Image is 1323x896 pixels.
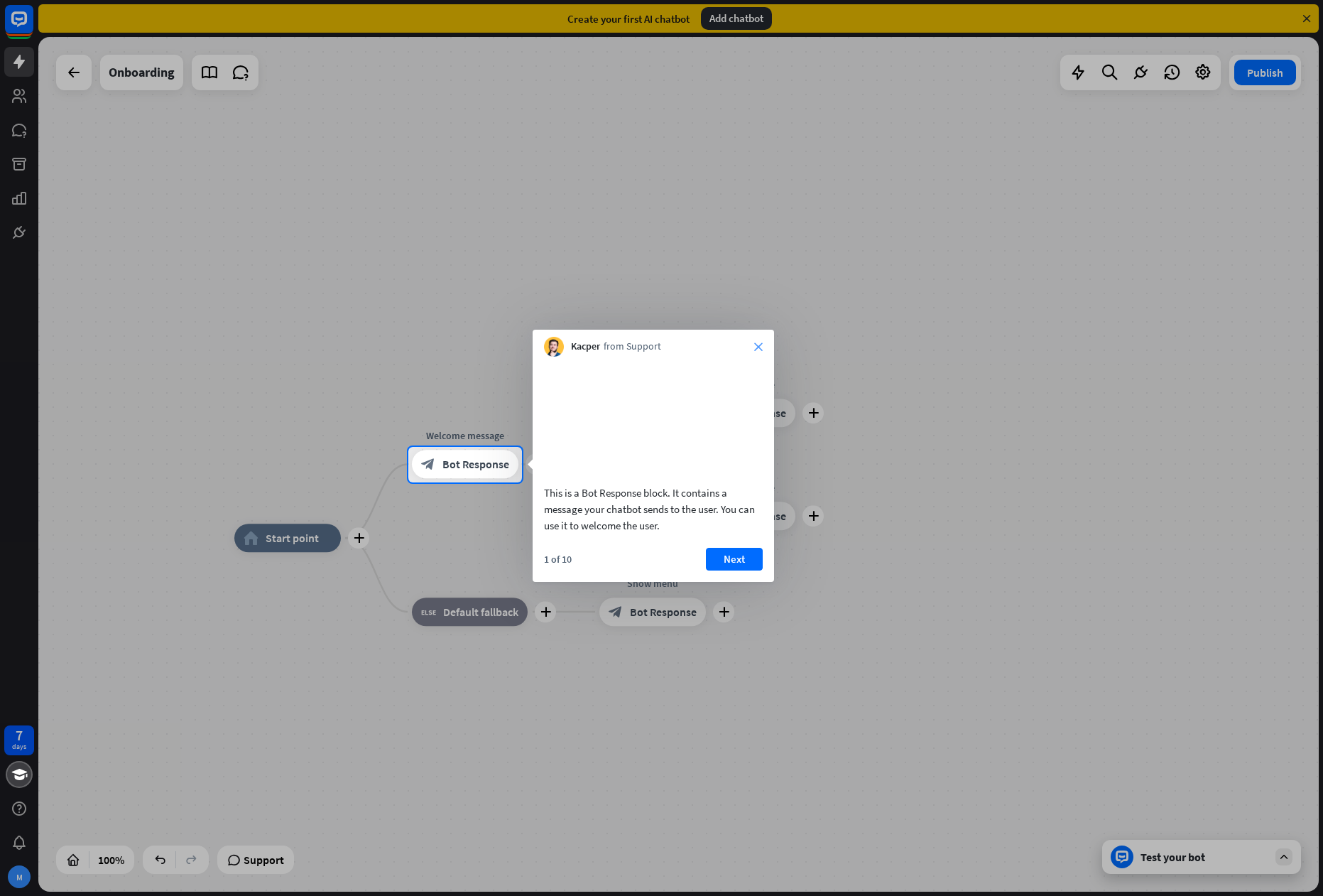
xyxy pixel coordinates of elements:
span: from Support [604,340,661,354]
div: This is a Bot Response block. It contains a message your chatbot sends to the user. You can use i... [544,485,763,534]
span: Kacper [571,340,600,354]
button: Next [706,548,763,571]
div: 1 of 10 [544,553,572,566]
button: Open LiveChat chat widget [11,6,54,48]
i: block_bot_response [421,458,435,472]
i: close [754,342,763,351]
span: Bot Response [442,458,509,472]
